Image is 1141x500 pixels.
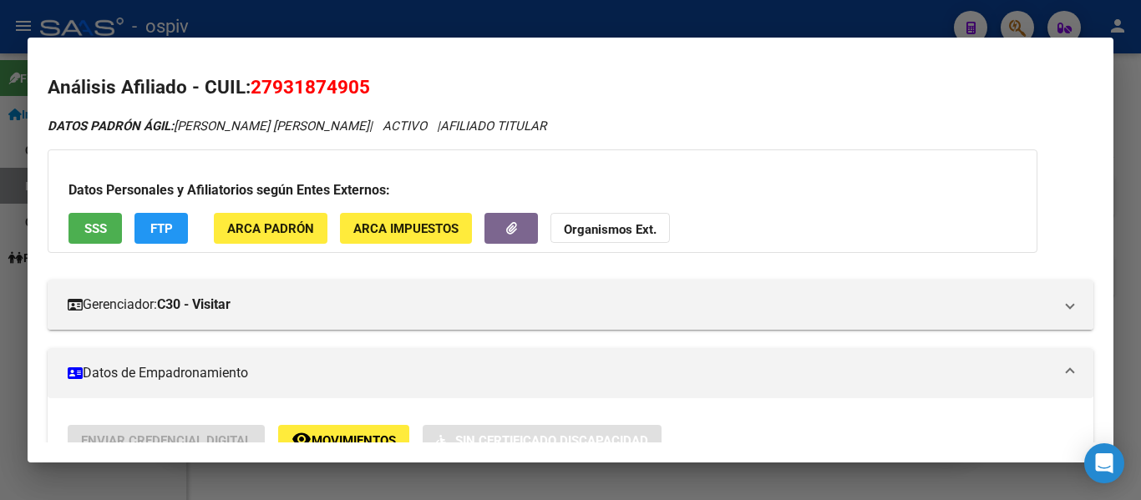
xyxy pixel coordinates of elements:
h2: Análisis Afiliado - CUIL: [48,73,1093,102]
strong: Organismos Ext. [564,222,657,237]
mat-panel-title: Gerenciador: [68,295,1053,315]
span: 27931874905 [251,76,370,98]
span: FTP [150,221,173,236]
h3: Datos Personales y Afiliatorios según Entes Externos: [68,180,1017,200]
span: [PERSON_NAME] [PERSON_NAME] [48,119,369,134]
strong: C30 - Visitar [157,295,231,315]
button: Sin Certificado Discapacidad [423,425,662,456]
strong: DATOS PADRÓN ÁGIL: [48,119,174,134]
button: Enviar Credencial Digital [68,425,265,456]
div: Open Intercom Messenger [1084,443,1124,483]
button: SSS [68,213,122,244]
mat-icon: remove_red_eye [292,429,312,449]
span: Movimientos [312,433,396,448]
button: ARCA Padrón [214,213,327,244]
span: SSS [84,221,107,236]
mat-expansion-panel-header: Gerenciador:C30 - Visitar [48,280,1093,330]
i: | ACTIVO | [48,119,546,134]
span: Enviar Credencial Digital [81,433,251,448]
button: Organismos Ext. [550,213,670,244]
button: ARCA Impuestos [340,213,472,244]
button: FTP [134,213,188,244]
span: ARCA Impuestos [353,221,459,236]
span: Sin Certificado Discapacidad [455,433,648,448]
mat-expansion-panel-header: Datos de Empadronamiento [48,348,1093,398]
mat-panel-title: Datos de Empadronamiento [68,363,1053,383]
span: ARCA Padrón [227,221,314,236]
button: Movimientos [278,425,409,456]
span: AFILIADO TITULAR [440,119,546,134]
